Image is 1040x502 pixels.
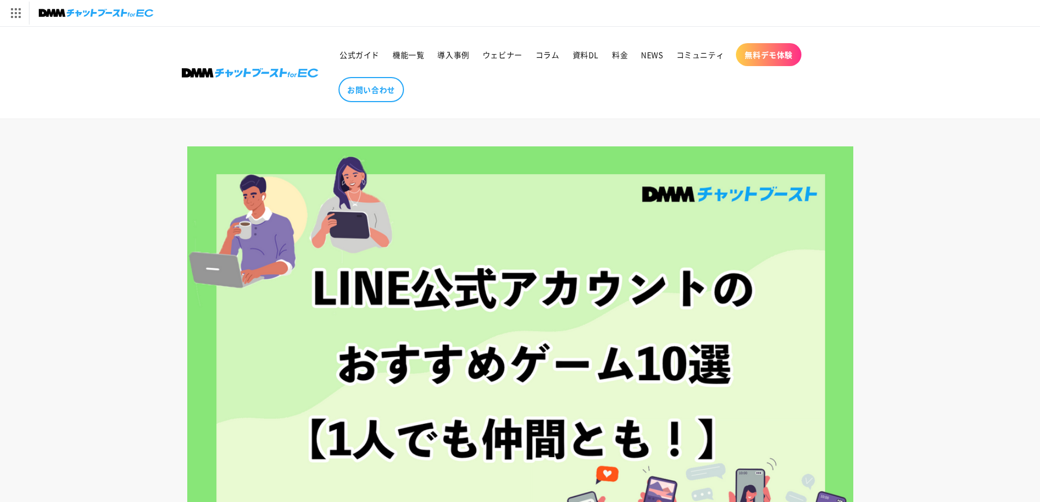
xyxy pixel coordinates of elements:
span: 資料DL [573,50,599,60]
img: サービス [2,2,29,25]
a: コラム [529,43,566,66]
a: 資料DL [566,43,605,66]
a: お問い合わせ [338,77,404,102]
a: コミュニティ [670,43,731,66]
span: ウェビナー [483,50,522,60]
span: 導入事例 [437,50,469,60]
span: コラム [536,50,560,60]
a: NEWS [634,43,669,66]
a: 料金 [605,43,634,66]
a: 無料デモ体験 [736,43,801,66]
span: 機能一覧 [393,50,424,60]
span: 無料デモ体験 [745,50,793,60]
a: 公式ガイド [333,43,386,66]
span: 料金 [612,50,628,60]
a: 機能一覧 [386,43,431,66]
span: お問い合わせ [347,85,395,95]
span: コミュニティ [676,50,724,60]
span: NEWS [641,50,663,60]
a: ウェビナー [476,43,529,66]
img: 株式会社DMM Boost [182,68,318,78]
img: チャットブーストforEC [39,5,153,21]
a: 導入事例 [431,43,476,66]
span: 公式ガイド [340,50,379,60]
